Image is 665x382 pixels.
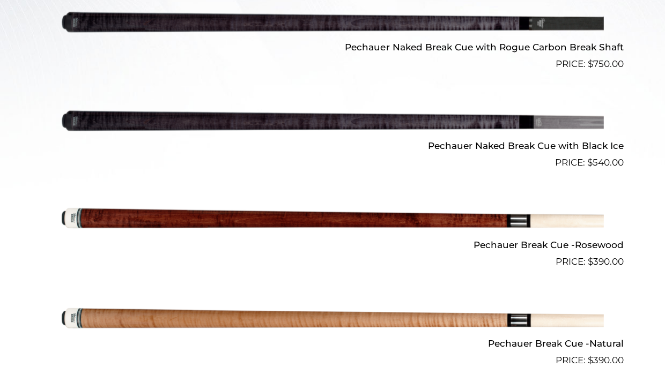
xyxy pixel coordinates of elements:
[587,157,592,168] span: $
[42,235,623,254] h2: Pechauer Break Cue -Rosewood
[62,76,603,166] img: Pechauer Naked Break Cue with Black Ice
[587,256,593,267] span: $
[42,273,623,368] a: Pechauer Break Cue -Natural $390.00
[62,273,603,363] img: Pechauer Break Cue -Natural
[587,58,593,69] span: $
[587,355,623,365] bdi: 390.00
[62,174,603,264] img: Pechauer Break Cue -Rosewood
[42,174,623,268] a: Pechauer Break Cue -Rosewood $390.00
[587,256,623,267] bdi: 390.00
[587,58,623,69] bdi: 750.00
[42,38,623,57] h2: Pechauer Naked Break Cue with Rogue Carbon Break Shaft
[42,334,623,354] h2: Pechauer Break Cue -Natural
[42,136,623,156] h2: Pechauer Naked Break Cue with Black Ice
[587,355,593,365] span: $
[42,76,623,170] a: Pechauer Naked Break Cue with Black Ice $540.00
[587,157,623,168] bdi: 540.00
